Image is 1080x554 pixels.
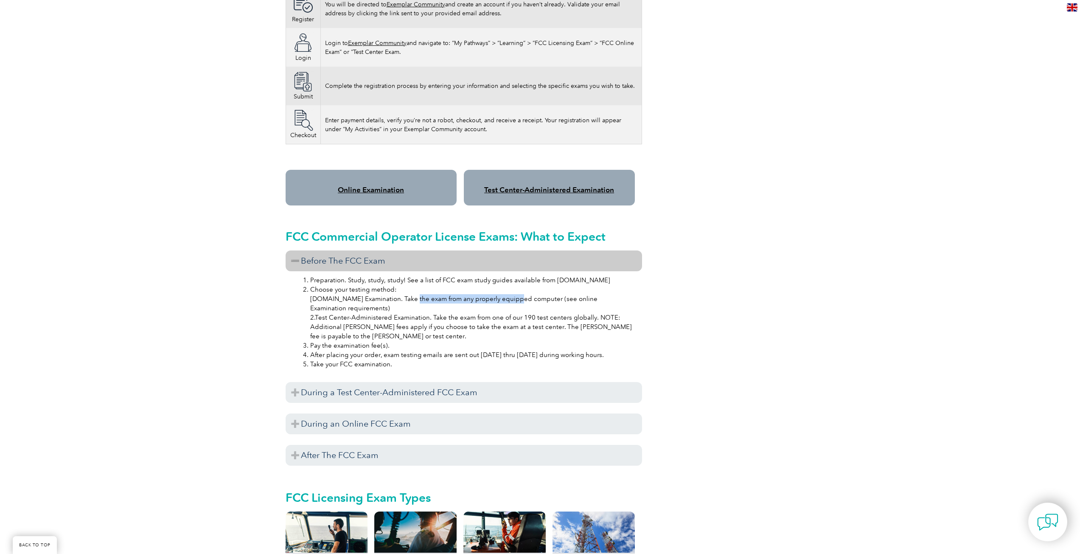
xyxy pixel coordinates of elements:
[348,39,407,47] a: Exemplar Community
[1037,512,1058,533] img: contact-chat.png
[13,536,57,554] a: BACK TO TOP
[310,341,634,350] li: Pay the examination fee(s).
[338,186,404,194] a: Online Examination
[310,360,634,369] li: Take your FCC examination.
[320,28,642,67] td: Login to and navigate to: “My Pathways” > “Learning” > “FCC Licensing Exam” > “FCC Online Exam” o...
[286,413,642,434] h3: During an Online FCC Exam
[286,445,642,466] h3: After The FCC Exam
[286,230,642,243] h2: FCC Commercial Operator License Exams: What to Expect
[1067,3,1077,11] img: en
[310,350,634,360] li: After placing your order, exam testing emails are sent out [DATE] thru [DATE] during working hours.
[310,285,634,341] li: Choose your testing method: [DOMAIN_NAME] Examination. Take the exam from any properly equipped c...
[286,250,642,271] h3: Before The FCC Exam
[286,491,642,504] h2: FCC Licensing Exam Types
[320,67,642,105] td: Complete the registration process by entering your information and selecting the specific exams y...
[320,105,642,144] td: Enter payment details, verify you’re not a robot, checkout, and receive a receipt. Your registrat...
[387,1,445,8] a: Exemplar Community
[286,28,320,67] td: Login
[286,67,320,105] td: Submit
[310,276,634,285] li: Preparation. Study, study, study! See a list of FCC exam study guides available from [DOMAIN_NAME]
[484,186,614,194] a: Test Center-Administered Examination
[286,382,642,403] h3: During a Test Center-Administered FCC Exam
[286,105,320,144] td: Checkout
